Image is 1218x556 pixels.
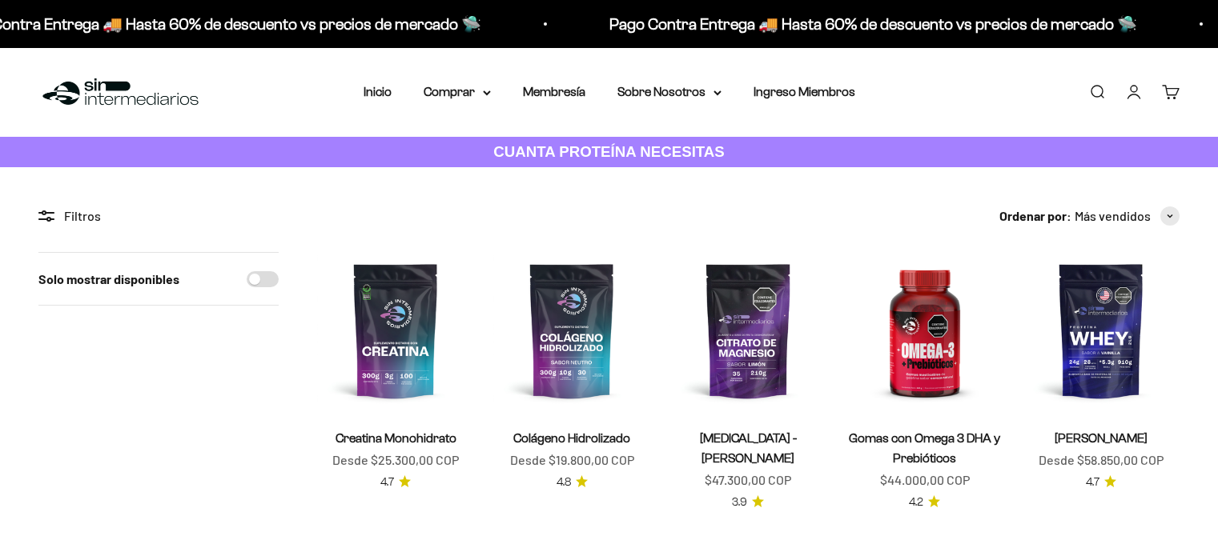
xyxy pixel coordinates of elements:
span: 4.7 [380,474,394,491]
sale-price: $47.300,00 COP [705,470,791,490]
span: 4.8 [557,474,571,491]
a: Gomas con Omega 3 DHA y Prebióticos [849,431,1000,465]
a: 4.74.7 de 5.0 estrellas [380,474,411,491]
sale-price: Desde $25.300,00 COP [332,450,459,470]
span: Más vendidos [1075,206,1151,226]
a: Colágeno Hidrolizado [513,431,630,445]
summary: Comprar [424,82,491,102]
label: Solo mostrar disponibles [38,269,179,290]
a: Inicio [364,85,392,98]
a: 4.74.7 de 5.0 estrellas [1086,474,1116,491]
span: 4.2 [909,494,923,511]
a: [PERSON_NAME] [1055,431,1148,445]
a: Membresía [523,85,585,98]
sale-price: Desde $58.850,00 COP [1039,450,1164,470]
span: Ordenar por: [999,206,1071,226]
a: 3.93.9 de 5.0 estrellas [732,494,764,511]
a: Creatina Monohidrato [336,431,456,445]
button: Más vendidos [1075,206,1180,226]
strong: CUANTA PROTEÍNA NECESITAS [493,143,725,160]
span: 3.9 [732,494,747,511]
a: 4.84.8 de 5.0 estrellas [557,474,588,491]
sale-price: $44.000,00 COP [880,470,970,490]
a: 4.24.2 de 5.0 estrellas [909,494,940,511]
summary: Sobre Nosotros [617,82,722,102]
div: Filtros [38,206,279,226]
sale-price: Desde $19.800,00 COP [510,450,634,470]
span: 4.7 [1086,474,1099,491]
a: [MEDICAL_DATA] - [PERSON_NAME] [700,431,797,465]
a: Ingreso Miembros [754,85,855,98]
p: Pago Contra Entrega 🚚 Hasta 60% de descuento vs precios de mercado 🛸 [601,11,1129,37]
